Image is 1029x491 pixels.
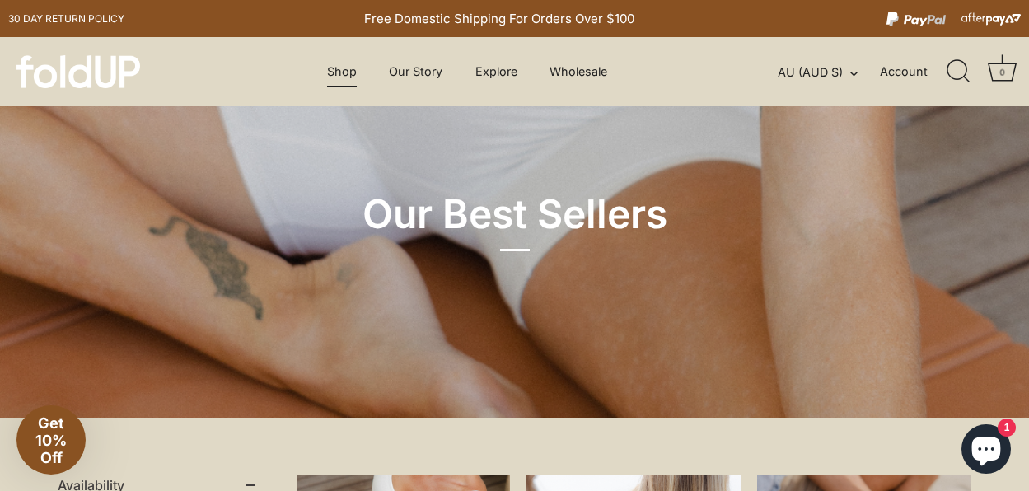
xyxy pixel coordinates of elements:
[461,56,532,87] a: Explore
[994,63,1010,80] div: 0
[8,9,124,29] a: 30 day Return policy
[536,56,622,87] a: Wholesale
[35,414,67,466] span: Get 10% Off
[222,189,807,251] h1: Our Best Sellers
[312,56,371,87] a: Shop
[16,405,86,475] div: Get 10% Off
[984,54,1020,90] a: Cart
[940,54,976,90] a: Search
[880,62,944,82] a: Account
[957,424,1016,478] inbox-online-store-chat: Shopify online store chat
[778,65,876,80] button: AU (AUD $)
[286,56,648,87] div: Primary navigation
[375,56,457,87] a: Our Story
